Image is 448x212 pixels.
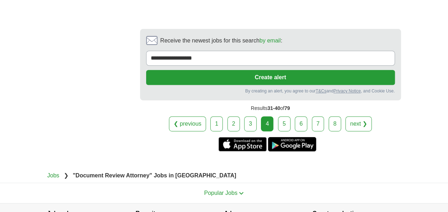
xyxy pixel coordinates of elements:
a: Get the Android app [268,137,316,151]
span: Receive the newest jobs for this search : [160,36,282,45]
a: Jobs [47,172,60,178]
a: ❮ previous [169,116,206,131]
a: 2 [227,116,240,131]
a: 5 [278,116,290,131]
a: 3 [244,116,257,131]
a: 6 [295,116,307,131]
div: By creating an alert, you agree to our and , and Cookie Use. [146,88,395,94]
a: Get the iPhone app [218,137,267,151]
a: by email [259,37,281,44]
strong: "Document Review Attorney" Jobs in [GEOGRAPHIC_DATA] [73,172,236,178]
span: ❯ [64,172,68,178]
a: 1 [210,116,223,131]
a: Privacy Notice [333,89,361,94]
a: T&Cs [315,89,326,94]
div: 4 [261,116,273,131]
button: Create alert [146,70,395,85]
span: 31-40 [267,105,280,111]
img: toggle icon [239,192,244,195]
div: Results of [140,100,401,116]
a: 7 [312,116,324,131]
span: 79 [284,105,290,111]
a: next ❯ [345,116,372,131]
span: Popular Jobs [204,190,237,196]
a: 8 [329,116,341,131]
